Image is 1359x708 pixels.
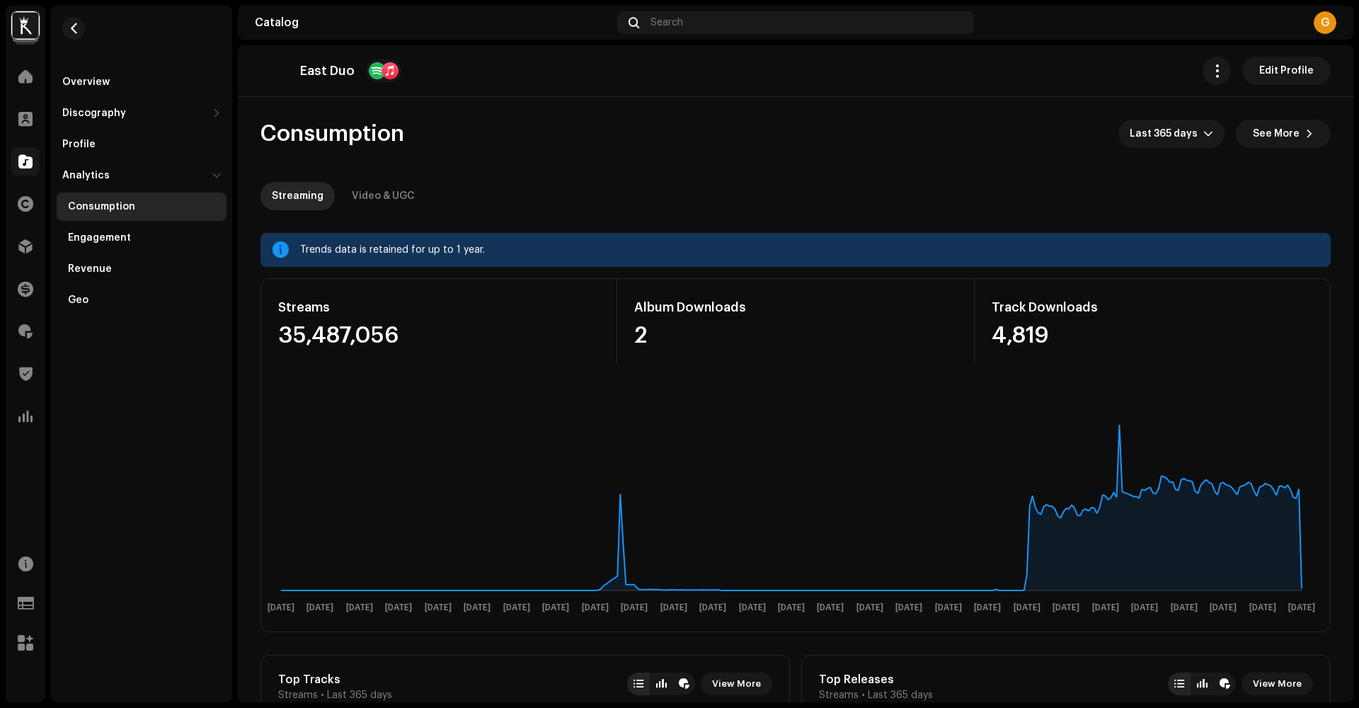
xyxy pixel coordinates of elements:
[57,99,226,127] re-m-nav-dropdown: Discography
[739,603,766,612] text: [DATE]
[856,603,883,612] text: [DATE]
[62,170,110,181] div: Analytics
[57,68,226,96] re-m-nav-item: Overview
[327,690,392,701] span: Last 365 days
[425,603,452,612] text: [DATE]
[650,17,683,28] span: Search
[503,603,530,612] text: [DATE]
[582,603,609,612] text: [DATE]
[1203,120,1213,148] div: dropdown trigger
[701,673,772,695] button: View More
[992,324,1313,347] div: 4,819
[1131,603,1158,612] text: [DATE]
[260,57,289,85] img: 33f931a3-01b6-4193-930a-fdcf24b93069
[712,670,761,698] span: View More
[1242,57,1331,85] button: Edit Profile
[278,296,600,319] div: Streams
[1210,603,1237,612] text: [DATE]
[634,296,956,319] div: Album Downloads
[1314,11,1336,34] div: G
[1130,120,1203,148] span: Last 365 days
[1092,603,1119,612] text: [DATE]
[1249,603,1276,612] text: [DATE]
[542,603,569,612] text: [DATE]
[621,603,648,612] text: [DATE]
[1288,603,1315,612] text: [DATE]
[992,296,1313,319] div: Track Downloads
[11,11,40,40] img: e9e70cf3-c49a-424f-98c5-fab0222053be
[346,603,373,612] text: [DATE]
[861,690,865,701] span: •
[385,603,412,612] text: [DATE]
[1236,120,1331,148] button: See More
[57,286,226,314] re-m-nav-item: Geo
[1242,673,1313,695] button: View More
[8,666,42,700] iframe: Intercom live chat
[272,182,323,210] div: Streaming
[1053,603,1079,612] text: [DATE]
[62,76,110,88] div: Overview
[57,255,226,283] re-m-nav-item: Revenue
[895,603,922,612] text: [DATE]
[1171,603,1198,612] text: [DATE]
[819,673,933,687] div: Top Releases
[300,64,355,79] p: East Duo
[62,139,96,150] div: Profile
[68,201,135,212] div: Consumption
[268,603,294,612] text: [DATE]
[255,17,612,28] div: Catalog
[868,690,933,701] span: Last 365 days
[68,295,88,306] div: Geo
[68,232,131,244] div: Engagement
[57,161,226,314] re-m-nav-dropdown: Analytics
[352,182,415,210] div: Video & UGC
[660,603,687,612] text: [DATE]
[1253,120,1300,148] span: See More
[935,603,962,612] text: [DATE]
[1014,603,1040,612] text: [DATE]
[68,263,112,275] div: Revenue
[62,108,126,119] div: Discography
[260,120,404,148] span: Consumption
[57,193,226,221] re-m-nav-item: Consumption
[1253,670,1302,698] span: View More
[1259,57,1314,85] span: Edit Profile
[974,603,1001,612] text: [DATE]
[278,690,318,701] span: Streams
[57,224,226,252] re-m-nav-item: Engagement
[306,603,333,612] text: [DATE]
[321,690,324,701] span: •
[300,241,1319,258] div: Trends data is retained for up to 1 year.
[278,673,392,687] div: Top Tracks
[634,324,956,347] div: 2
[778,603,805,612] text: [DATE]
[278,324,600,347] div: 35,487,056
[817,603,844,612] text: [DATE]
[464,603,491,612] text: [DATE]
[57,130,226,159] re-m-nav-item: Profile
[819,690,859,701] span: Streams
[699,603,726,612] text: [DATE]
